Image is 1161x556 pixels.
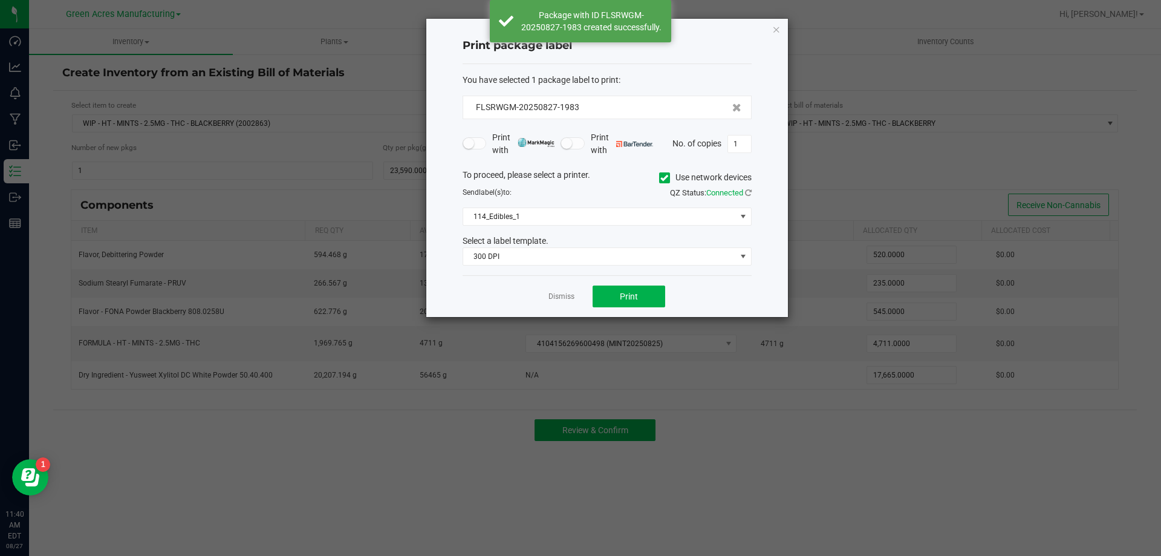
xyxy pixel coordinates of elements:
[463,74,752,87] div: :
[479,188,503,197] span: label(s)
[12,459,48,495] iframe: Resource center
[659,171,752,184] label: Use network devices
[454,235,761,247] div: Select a label template.
[463,38,752,54] h4: Print package label
[463,188,512,197] span: Send to:
[463,248,736,265] span: 300 DPI
[454,169,761,187] div: To proceed, please select a printer.
[670,188,752,197] span: QZ Status:
[593,286,665,307] button: Print
[476,102,579,112] span: FLSRWGM-20250827-1983
[706,188,743,197] span: Connected
[463,208,736,225] span: 114_Edibles_1
[518,138,554,147] img: mark_magic_cybra.png
[463,75,619,85] span: You have selected 1 package label to print
[548,292,574,302] a: Dismiss
[591,131,653,157] span: Print with
[492,131,554,157] span: Print with
[616,141,653,147] img: bartender.png
[36,457,50,472] iframe: Resource center unread badge
[620,292,638,301] span: Print
[672,138,721,148] span: No. of copies
[520,9,662,33] div: Package with ID FLSRWGM-20250827-1983 created successfully.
